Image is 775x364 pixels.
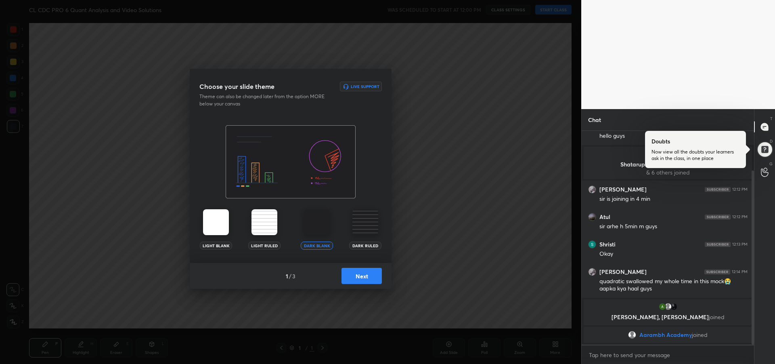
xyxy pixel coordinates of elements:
[770,138,773,144] p: D
[599,278,748,293] div: quadratic swallowed my whole time in this mock😭 aapka kya haal guys
[670,303,678,311] img: thumbnail.jpg
[709,313,725,321] span: joined
[732,187,748,192] div: 12:12 PM
[599,213,610,221] h6: Atul
[705,242,731,247] img: 4P8fHbbgJtejmAAAAAElFTkSuQmCC
[599,195,748,203] div: sir is joining in 4 min
[770,116,773,122] p: T
[582,131,754,345] div: grid
[589,241,596,248] img: thumbnail.jpg
[599,268,647,276] h6: [PERSON_NAME]
[226,125,356,199] img: darkThemeBanner.f801bae7.svg
[289,272,291,280] h4: /
[769,161,773,167] p: G
[732,269,748,274] div: 12:14 PM
[589,169,747,176] p: & 6 others joined
[351,84,379,88] h6: Live Support
[732,215,748,219] div: 12:12 PM
[732,242,748,247] div: 12:13 PM
[199,93,330,107] p: Theme can also be changed later from the option MORE below your canvas
[589,161,747,168] p: Shatarupa, [PERSON_NAME], Rohit
[352,209,378,235] img: darkRuledTheme.359fb5fd.svg
[705,215,731,219] img: 4P8fHbbgJtejmAAAAAElFTkSuQmCC
[589,268,596,276] img: thumbnail.jpg
[599,186,647,193] h6: [PERSON_NAME]
[199,82,274,91] h3: Choose your slide theme
[704,269,730,274] img: 4P8fHbbgJtejmAAAAAElFTkSuQmCC
[251,209,277,235] img: lightRuledTheme.002cd57a.svg
[664,303,672,311] img: default.png
[286,272,288,280] h4: 1
[599,250,748,258] div: Okay
[599,241,616,248] h6: Shristi
[658,303,666,311] img: thumbnail.jpg
[248,242,281,250] div: Light Ruled
[304,209,330,235] img: darkTheme.aa1caeba.svg
[203,209,229,235] img: lightTheme.5bb83c5b.svg
[589,213,596,221] img: thumbnail.jpg
[692,332,708,338] span: joined
[705,187,731,192] img: 4P8fHbbgJtejmAAAAAElFTkSuQmCC
[292,272,295,280] h4: 3
[599,132,748,140] div: hello guys
[589,186,596,193] img: thumbnail.jpg
[599,223,748,231] div: sir arhe h 5min m guys
[639,332,692,338] span: Aarambh Academy
[582,109,607,130] p: Chat
[301,242,333,250] div: Dark Blank
[349,242,381,250] div: Dark Ruled
[589,314,747,320] p: [PERSON_NAME], [PERSON_NAME]
[341,268,382,284] button: Next
[628,331,636,339] img: default.png
[200,242,232,250] div: Light Blank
